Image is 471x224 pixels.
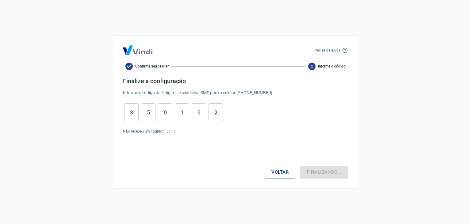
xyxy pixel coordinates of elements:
p: Não recebeu um cógido? [123,129,164,134]
span: Informe o código [318,64,346,69]
button: Voltar [265,166,295,179]
h4: Finalize a configuração [123,77,348,85]
p: Precisa de ajuda [313,48,341,53]
p: 01 : 17 [167,129,176,134]
p: Informe o código de 6 dígitos enviado via SMS para o celular [PHONE_NUMBER] . [123,90,348,96]
img: Logo Vind [123,45,152,55]
span: Confirme seu celular [135,64,169,69]
text: 2 [311,64,313,68]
